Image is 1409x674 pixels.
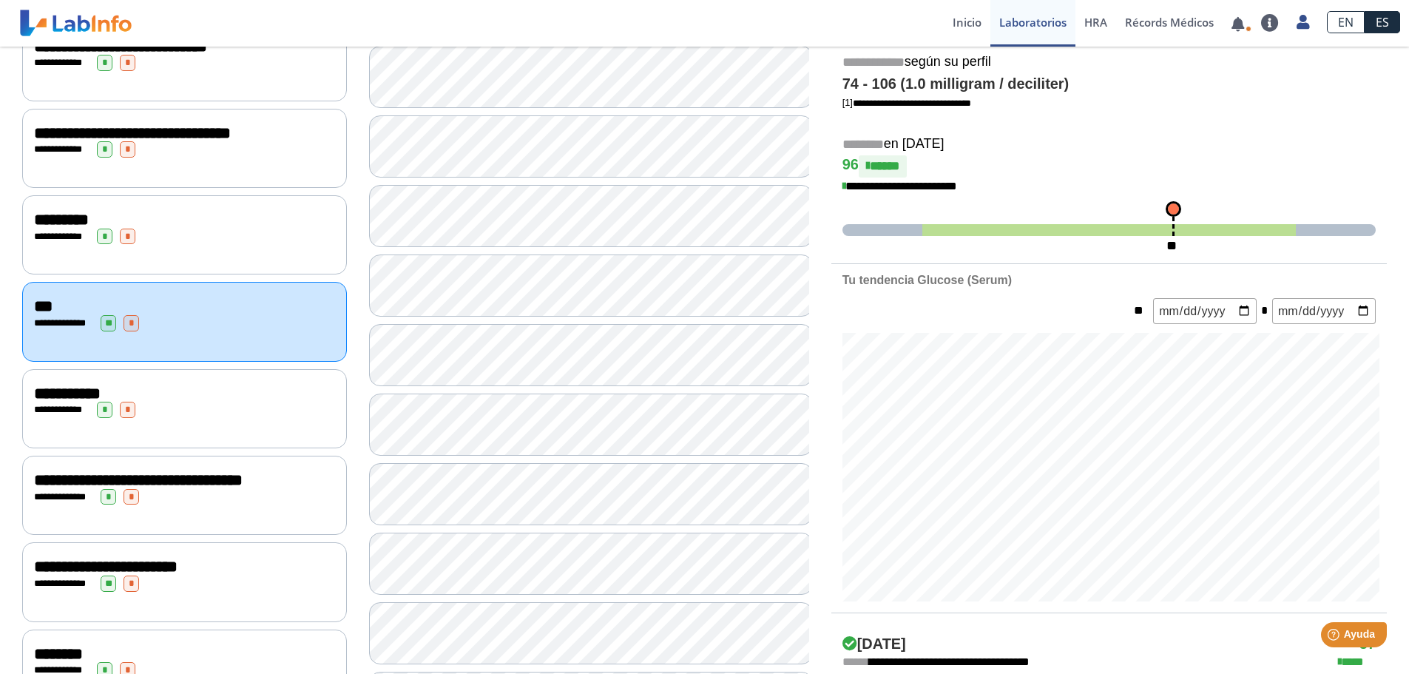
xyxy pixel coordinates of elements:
[1327,11,1365,33] a: EN
[842,636,906,653] h4: [DATE]
[842,136,1376,153] h5: en [DATE]
[1365,11,1400,33] a: ES
[1272,298,1376,324] input: mm/dd/yyyy
[1277,616,1393,658] iframe: Help widget launcher
[1084,15,1107,30] span: HRA
[842,75,1376,93] h4: 74 - 106 (1.0 milligram / deciliter)
[842,155,1376,178] h4: 96
[1153,298,1257,324] input: mm/dd/yyyy
[842,97,971,108] a: [1]
[842,274,1012,286] b: Tu tendencia Glucose (Serum)
[842,54,1376,71] h5: según su perfil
